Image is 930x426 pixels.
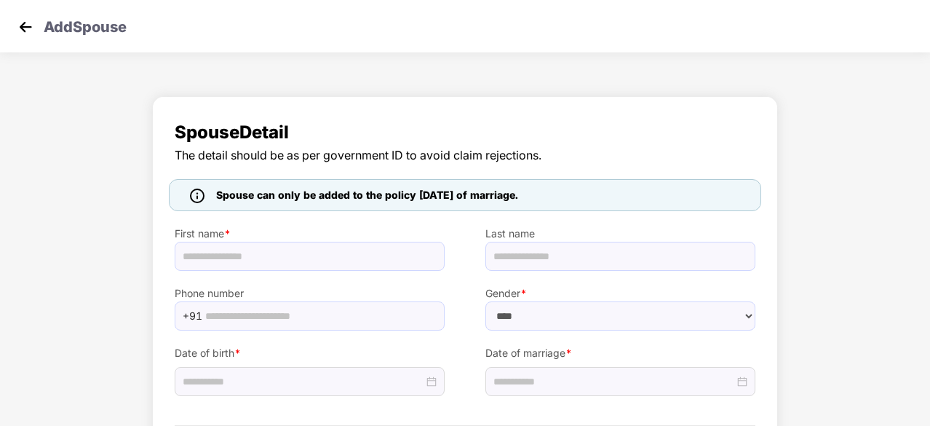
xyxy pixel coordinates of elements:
[175,285,445,301] label: Phone number
[485,345,755,361] label: Date of marriage
[216,187,518,203] span: Spouse can only be added to the policy [DATE] of marriage.
[175,119,755,146] span: Spouse Detail
[175,345,445,361] label: Date of birth
[175,226,445,242] label: First name
[183,305,202,327] span: +91
[175,146,755,165] span: The detail should be as per government ID to avoid claim rejections.
[485,226,755,242] label: Last name
[44,16,127,33] p: Add Spouse
[190,189,204,203] img: icon
[485,285,755,301] label: Gender
[15,16,36,38] img: svg+xml;base64,PHN2ZyB4bWxucz0iaHR0cDovL3d3dy53My5vcmcvMjAwMC9zdmciIHdpZHRoPSIzMCIgaGVpZ2h0PSIzMC...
